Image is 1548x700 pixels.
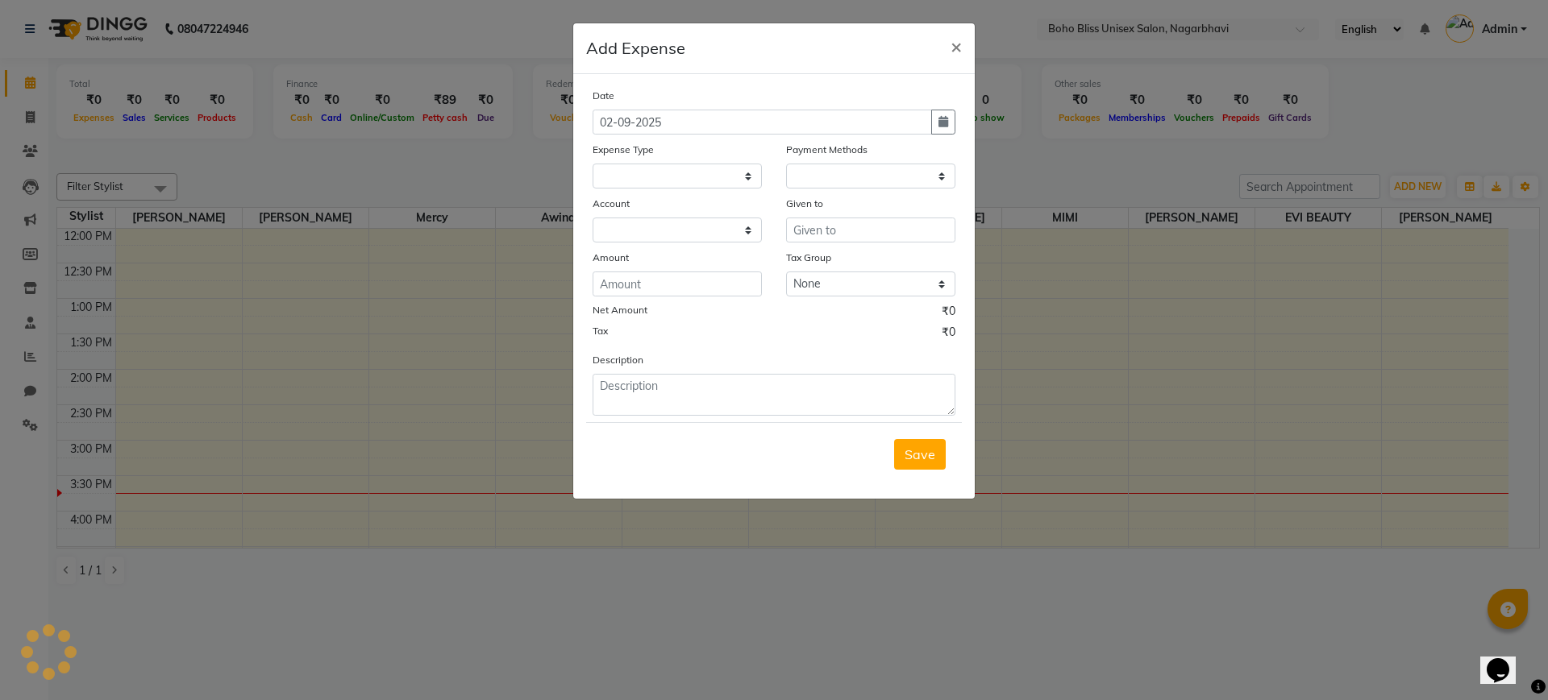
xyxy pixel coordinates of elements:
button: Close [938,23,975,68]
label: Description [593,353,643,367]
label: Expense Type [593,143,654,157]
label: Date [593,89,614,103]
label: Tax [593,324,608,338]
span: Save [905,446,935,462]
iframe: chat widget [1480,636,1532,684]
label: Amount [593,251,629,265]
input: Amount [593,271,762,296]
label: Account [593,197,630,211]
label: Given to [786,197,823,211]
button: Save [894,439,946,470]
span: ₹0 [942,324,955,345]
span: ₹0 [942,303,955,324]
label: Net Amount [593,303,647,317]
span: × [951,34,962,58]
h5: Add Expense [586,36,685,60]
label: Tax Group [786,251,831,265]
input: Given to [786,217,955,242]
label: Payment Methods [786,143,868,157]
